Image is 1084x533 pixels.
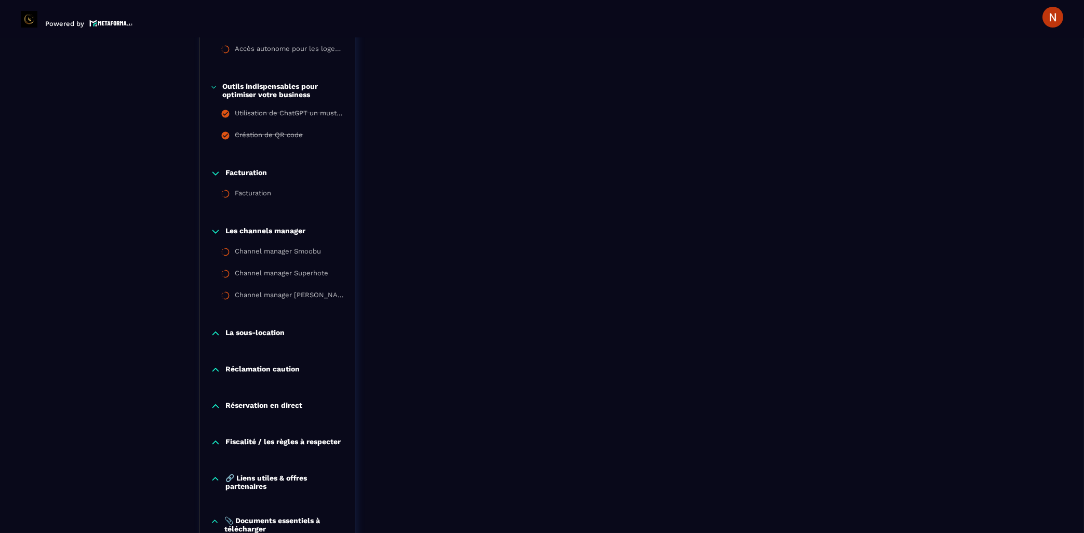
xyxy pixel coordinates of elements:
[222,82,344,99] p: Outils indispensables pour optimiser votre business
[226,328,285,339] p: La sous-location
[235,291,344,302] div: Channel manager [PERSON_NAME]
[89,19,133,28] img: logo
[235,45,344,56] div: Accès autonome pour les logements en location saisonnière
[226,437,341,448] p: Fiscalité / les règles à respecter
[226,168,267,179] p: Facturation
[226,401,303,411] p: Réservation en direct
[235,247,322,259] div: Channel manager Smoobu
[235,189,272,201] div: Facturation
[235,269,329,281] div: Channel manager Superhote
[226,226,306,237] p: Les channels manager
[226,365,300,375] p: Réclamation caution
[224,516,344,533] p: 📎 Documents essentiels à télécharger
[21,11,37,28] img: logo-branding
[235,109,344,121] div: Utilisation de ChatGPT un must-have
[225,474,344,490] p: 🔗 Liens utiles & offres partenaires
[235,131,303,142] div: Création de QR code
[45,20,84,28] p: Powered by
